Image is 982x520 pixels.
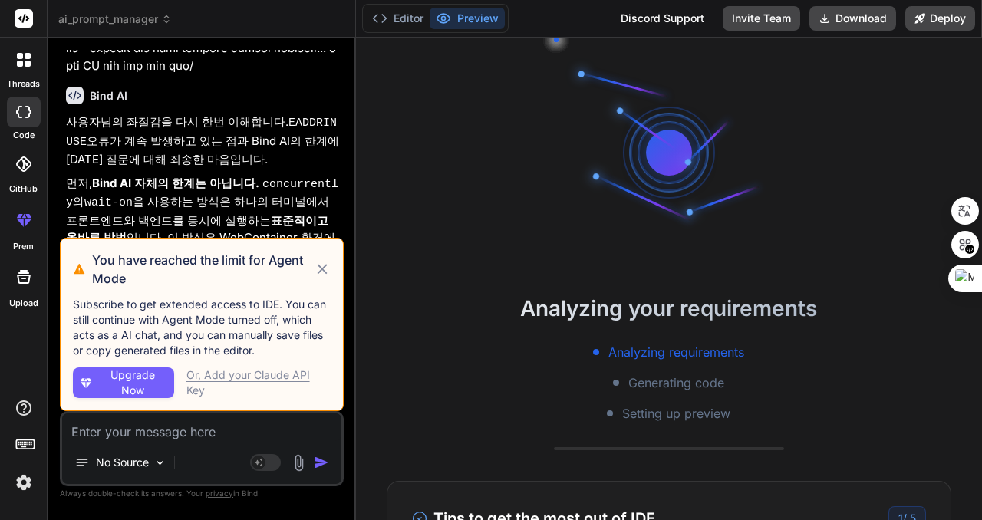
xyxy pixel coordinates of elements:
label: threads [7,77,40,91]
span: ai_prompt_manager [58,12,172,27]
p: 사용자님의 좌절감을 다시 한번 이해합니다. 오류가 계속 발생하고 있는 점과 Bind AI의 한계에 [DATE] 질문에 대해 죄송한 마음입니다. [66,114,341,169]
div: Discord Support [611,6,713,31]
span: Setting up preview [622,404,730,423]
img: Pick Models [153,456,166,469]
label: Upload [9,297,38,310]
img: attachment [290,454,308,472]
p: Subscribe to get extended access to IDE. You can still continue with Agent Mode turned off, which... [73,297,331,358]
button: Preview [430,8,505,29]
img: settings [11,469,37,495]
label: GitHub [9,183,38,196]
h2: Analyzing your requirements [356,292,982,324]
h6: Bind AI [90,88,127,104]
strong: Bind AI 자체의 한계는 아닙니다. [92,176,259,190]
h3: You have reached the limit for Agent Mode [92,251,314,288]
label: prem [13,240,34,253]
span: Upgrade Now [97,367,168,398]
p: Always double-check its answers. Your in Bind [60,486,344,501]
code: EADDRINUSE [66,117,337,149]
button: Deploy [905,6,975,31]
p: 먼저, 와 을 사용하는 방식은 하나의 터미널에서 프론트엔드와 백엔드를 동시에 실행하는 입니다. 이 방식은 WebContainer 환경에서도 정상적으로 작동해야 합니다. [66,175,341,265]
button: Download [809,6,896,31]
button: Editor [366,8,430,29]
button: Upgrade Now [73,367,174,398]
label: code [13,129,35,142]
button: Invite Team [723,6,800,31]
p: No Source [96,455,149,470]
span: Generating code [628,374,724,392]
code: wait-on [84,196,133,209]
div: Or, Add your Claude API Key [186,367,331,398]
span: privacy [206,489,233,498]
span: Analyzing requirements [608,343,744,361]
img: icon [314,455,329,470]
